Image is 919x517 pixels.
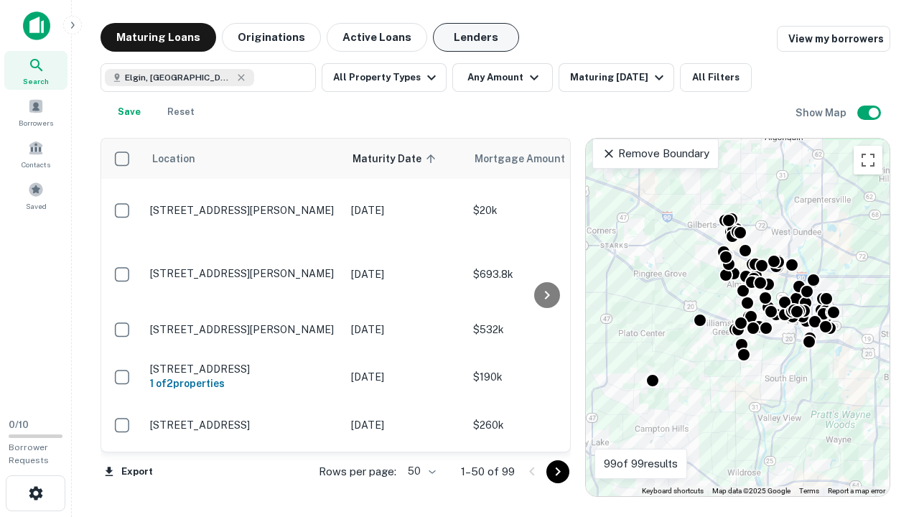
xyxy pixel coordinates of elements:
[452,63,553,92] button: Any Amount
[570,69,668,86] div: Maturing [DATE]
[319,463,396,480] p: Rows per page:
[143,139,344,179] th: Location
[351,322,459,337] p: [DATE]
[473,322,617,337] p: $532k
[475,150,584,167] span: Mortgage Amount
[473,369,617,385] p: $190k
[4,51,67,90] a: Search
[473,202,617,218] p: $20k
[125,71,233,84] span: Elgin, [GEOGRAPHIC_DATA], [GEOGRAPHIC_DATA]
[466,139,624,179] th: Mortgage Amount
[796,105,849,121] h6: Show Map
[101,23,216,52] button: Maturing Loans
[4,93,67,131] a: Borrowers
[9,419,29,430] span: 0 / 10
[344,139,466,179] th: Maturity Date
[680,63,752,92] button: All Filters
[9,442,49,465] span: Borrower Requests
[402,461,438,482] div: 50
[4,134,67,173] a: Contacts
[351,369,459,385] p: [DATE]
[473,266,617,282] p: $693.8k
[150,419,337,432] p: [STREET_ADDRESS]
[433,23,519,52] button: Lenders
[351,202,459,218] p: [DATE]
[158,98,204,126] button: Reset
[150,267,337,280] p: [STREET_ADDRESS][PERSON_NAME]
[19,117,53,129] span: Borrowers
[106,98,152,126] button: Save your search to get updates of matches that match your search criteria.
[101,461,157,483] button: Export
[151,150,195,167] span: Location
[461,463,515,480] p: 1–50 of 99
[150,363,337,376] p: [STREET_ADDRESS]
[351,266,459,282] p: [DATE]
[150,323,337,336] p: [STREET_ADDRESS][PERSON_NAME]
[559,63,674,92] button: Maturing [DATE]
[712,487,790,495] span: Map data ©2025 Google
[4,176,67,215] a: Saved
[351,417,459,433] p: [DATE]
[222,23,321,52] button: Originations
[777,26,890,52] a: View my borrowers
[847,402,919,471] iframe: Chat Widget
[322,63,447,92] button: All Property Types
[604,455,678,472] p: 99 of 99 results
[642,486,704,496] button: Keyboard shortcuts
[26,200,47,212] span: Saved
[353,150,440,167] span: Maturity Date
[327,23,427,52] button: Active Loans
[22,159,50,170] span: Contacts
[546,460,569,483] button: Go to next page
[586,139,890,496] div: 0 0
[799,487,819,495] a: Terms (opens in new tab)
[150,204,337,217] p: [STREET_ADDRESS][PERSON_NAME]
[23,75,49,87] span: Search
[473,417,617,433] p: $260k
[828,487,885,495] a: Report a map error
[589,478,637,496] a: Open this area in Google Maps (opens a new window)
[589,478,637,496] img: Google
[854,146,882,174] button: Toggle fullscreen view
[602,145,709,162] p: Remove Boundary
[150,376,337,391] h6: 1 of 2 properties
[23,11,50,40] img: capitalize-icon.png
